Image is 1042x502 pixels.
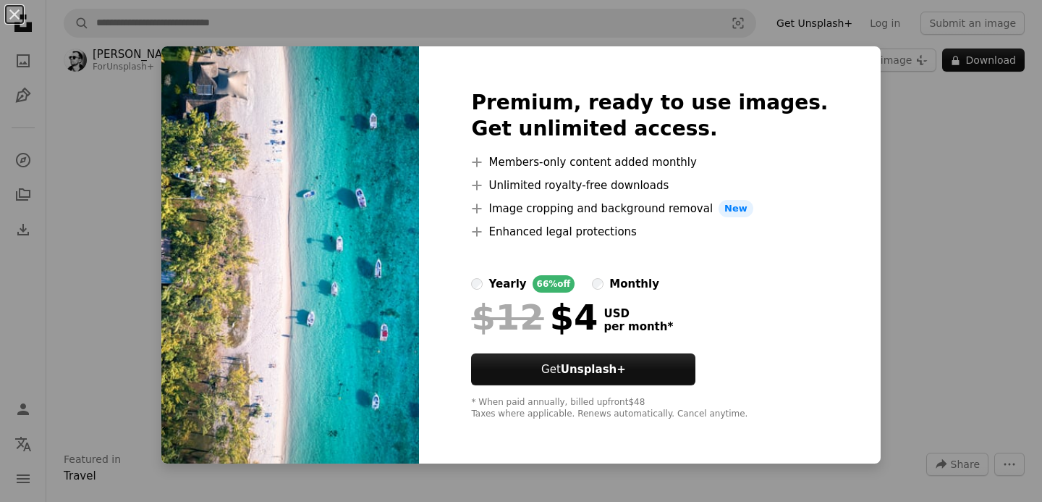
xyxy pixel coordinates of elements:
[471,90,828,142] h2: Premium, ready to use images. Get unlimited access.
[471,223,828,240] li: Enhanced legal protections
[161,46,419,464] img: premium_photo-1719843013722-c2f4d69db940
[533,275,575,293] div: 66% off
[471,397,828,420] div: * When paid annually, billed upfront $48 Taxes where applicable. Renews automatically. Cancel any...
[471,200,828,217] li: Image cropping and background removal
[471,278,483,290] input: yearly66%off
[603,307,673,320] span: USD
[719,200,753,217] span: New
[471,154,828,171] li: Members-only content added monthly
[471,298,598,336] div: $4
[471,298,543,336] span: $12
[603,320,673,333] span: per month *
[471,177,828,194] li: Unlimited royalty-free downloads
[488,275,526,293] div: yearly
[592,278,603,290] input: monthly
[609,275,659,293] div: monthly
[561,363,626,376] strong: Unsplash+
[471,354,695,385] button: GetUnsplash+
